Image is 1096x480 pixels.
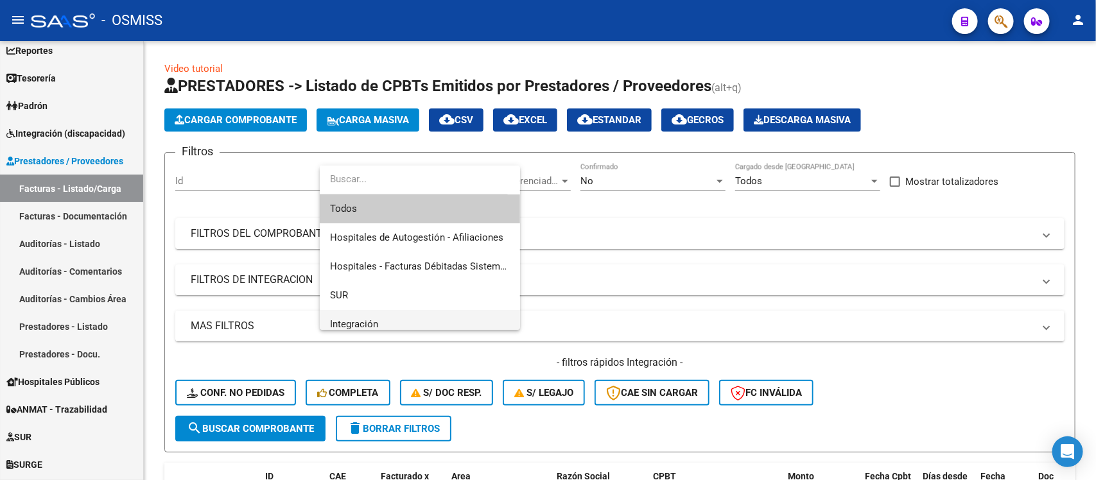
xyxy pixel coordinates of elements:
span: Integración [330,318,378,330]
input: dropdown search [320,165,508,194]
span: SUR [330,289,348,301]
span: Todos [330,194,510,223]
span: Hospitales - Facturas Débitadas Sistema viejo [330,261,528,272]
span: Hospitales de Autogestión - Afiliaciones [330,232,503,243]
div: Open Intercom Messenger [1052,436,1083,467]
